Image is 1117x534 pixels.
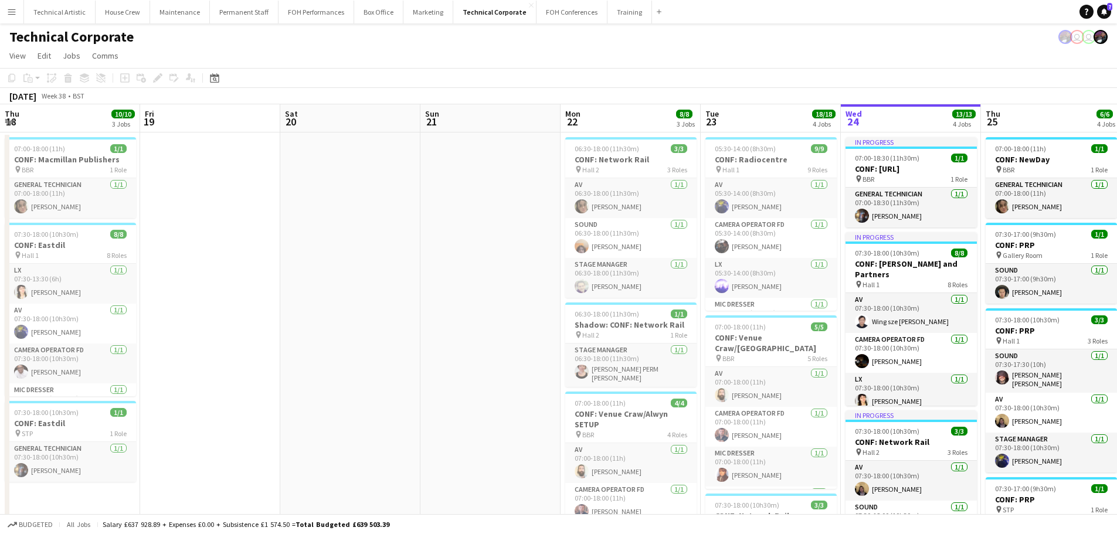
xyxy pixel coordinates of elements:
span: 07:00-18:00 (11h) [715,322,766,331]
span: 8/8 [110,230,127,239]
span: 1/1 [1091,484,1108,493]
h3: CONF: Network Rail [846,437,977,447]
div: In progress [846,410,977,420]
span: STP [1003,505,1014,514]
h3: CONF: Macmillan Publishers [5,154,136,165]
button: Box Office [354,1,403,23]
app-card-role: AV1/105:30-14:00 (8h30m)[PERSON_NAME] [705,178,837,218]
span: 8/8 [951,249,967,257]
app-job-card: In progress07:30-18:00 (10h30m)8/8CONF: [PERSON_NAME] and Partners Hall 18 RolesAV1/107:30-18:00 ... [846,232,977,406]
span: 05:30-14:00 (8h30m) [715,144,776,153]
h3: CONF: Radiocentre [705,154,837,165]
span: 8 Roles [948,280,967,289]
div: 4 Jobs [953,120,975,128]
span: 8 Roles [107,251,127,260]
div: 4 Jobs [813,120,835,128]
h3: CONF: [PERSON_NAME] and Partners [846,259,977,280]
app-job-card: 07:00-18:00 (11h)1/1CONF: NewDay BBR1 RoleGeneral Technician1/107:00-18:00 (11h)[PERSON_NAME] [986,137,1117,218]
span: BBR [22,165,33,174]
h3: CONF: NewDay [986,154,1117,165]
span: 1/1 [110,408,127,417]
span: Hall 1 [22,251,39,260]
span: 18 [3,115,19,128]
app-card-role: AV1/107:30-18:00 (10h30m)[PERSON_NAME] [846,461,977,501]
span: Thu [5,108,19,119]
app-card-role: LX1/105:30-14:00 (8h30m)[PERSON_NAME] [705,258,837,298]
span: 5 Roles [807,354,827,363]
app-card-role: Sound1/107:30-17:30 (10h)[PERSON_NAME] [PERSON_NAME] [986,349,1117,393]
span: 1 Role [1091,505,1108,514]
button: FOH Performances [279,1,354,23]
div: 3 Jobs [677,120,695,128]
app-job-card: 07:00-18:00 (11h)5/5CONF: Venue Craw/[GEOGRAPHIC_DATA] BBR5 RolesAV1/107:00-18:00 (11h)[PERSON_NA... [705,315,837,489]
span: BBR [1003,165,1014,174]
span: 07:30-17:00 (9h30m) [995,230,1056,239]
div: In progress [846,137,977,147]
span: 10/10 [111,110,135,118]
app-job-card: In progress07:00-18:30 (11h30m)1/1CONF: [URL] BBR1 RoleGeneral Technician1/107:00-18:30 (11h30m)[... [846,137,977,227]
app-user-avatar: Liveforce Admin [1070,30,1084,44]
h3: CONF: Venue Craw/Alwyn SETUP [565,409,697,430]
a: Comms [87,48,123,63]
button: Technical Artistic [24,1,96,23]
span: Hall 2 [863,448,880,457]
span: 21 [423,115,439,128]
button: Training [607,1,652,23]
span: Comms [92,50,118,61]
span: 07:30-18:00 (10h30m) [995,315,1060,324]
span: 4 Roles [667,430,687,439]
span: Sun [425,108,439,119]
div: 07:30-18:00 (10h30m)3/3CONF: PRP Hall 13 RolesSound1/107:30-17:30 (10h)[PERSON_NAME] [PERSON_NAME... [986,308,1117,472]
app-card-role: LX1/107:30-18:00 (10h30m)[PERSON_NAME] [846,373,977,413]
div: 3 Jobs [112,120,134,128]
span: 07:30-18:00 (10h30m) [855,427,919,436]
app-job-card: 07:00-18:00 (11h)1/1CONF: Macmillan Publishers BBR1 RoleGeneral Technician1/107:00-18:00 (11h)[PE... [5,137,136,218]
span: 9 Roles [807,165,827,174]
h3: CONF: Network Rail [705,511,837,521]
span: 6/6 [1096,110,1113,118]
app-card-role: LX1/107:30-13:30 (6h)[PERSON_NAME] [5,264,136,304]
app-card-role: Stage Manager1/106:30-18:00 (11h30m)[PERSON_NAME] PERM [PERSON_NAME] [565,343,697,387]
div: 06:30-18:00 (11h30m)1/1Shadow: CONF: Network Rail Hall 21 RoleStage Manager1/106:30-18:00 (11h30m... [565,302,697,387]
app-card-role: AV1/106:30-18:00 (11h30m)[PERSON_NAME] [565,178,697,218]
span: Hall 1 [1003,336,1020,345]
span: 1/1 [1091,230,1108,239]
a: Jobs [58,48,85,63]
span: All jobs [64,520,93,529]
div: In progress [846,232,977,242]
button: House Crew [96,1,150,23]
app-card-role: AV1/107:00-18:00 (11h)[PERSON_NAME] [565,443,697,483]
span: Hall 1 [722,165,739,174]
app-card-role: AV1/107:00-18:00 (11h)[PERSON_NAME] [705,367,837,407]
app-card-role: General Technician1/107:30-18:00 (10h30m)[PERSON_NAME] [5,442,136,482]
span: 24 [844,115,862,128]
span: Tue [705,108,719,119]
div: 07:30-17:00 (9h30m)1/1CONF: PRP Gallery Room1 RoleSound1/107:30-17:00 (9h30m)[PERSON_NAME] [986,223,1117,304]
span: 4/4 [671,399,687,407]
app-user-avatar: Liveforce Admin [1082,30,1096,44]
span: 23 [704,115,719,128]
span: 3/3 [951,427,967,436]
span: 07:30-18:00 (10h30m) [14,230,79,239]
span: 3/3 [811,501,827,509]
app-card-role: Camera Operator FD1/107:00-18:00 (11h)[PERSON_NAME] [705,407,837,447]
h3: CONF: Eastdil [5,418,136,428]
span: Hall 2 [582,165,599,174]
button: Maintenance [150,1,210,23]
span: 3/3 [671,144,687,153]
span: 22 [563,115,580,128]
span: Week 38 [39,91,68,100]
app-job-card: 05:30-14:00 (8h30m)9/9CONF: Radiocentre Hall 19 RolesAV1/105:30-14:00 (8h30m)[PERSON_NAME]Camera ... [705,137,837,311]
div: 06:30-18:00 (11h30m)3/3CONF: Network Rail Hall 23 RolesAV1/106:30-18:00 (11h30m)[PERSON_NAME]Soun... [565,137,697,298]
span: 1 Role [670,331,687,339]
span: Total Budgeted £639 503.39 [296,520,389,529]
app-card-role: AV1/107:30-18:00 (10h30m)[PERSON_NAME] [5,304,136,343]
button: FOH Conferences [537,1,607,23]
span: 20 [283,115,298,128]
span: 1/1 [671,309,687,318]
button: Permanent Staff [210,1,279,23]
h3: CONF: Network Rail [565,154,697,165]
app-user-avatar: Zubair PERM Dhalla [1094,30,1108,44]
h3: CONF: PRP [986,240,1117,250]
